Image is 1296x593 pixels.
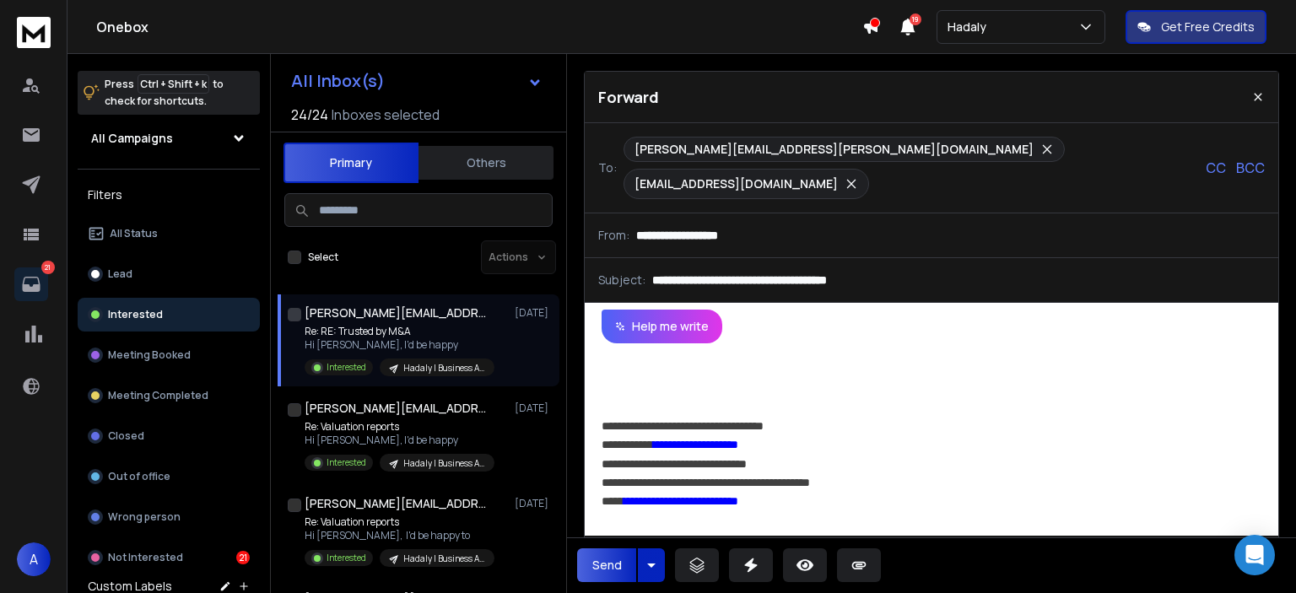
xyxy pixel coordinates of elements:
[278,64,556,98] button: All Inbox(s)
[577,548,636,582] button: Send
[78,460,260,493] button: Out of office
[41,261,55,274] p: 21
[598,85,659,109] p: Forward
[78,419,260,453] button: Closed
[138,74,209,94] span: Ctrl + Shift + k
[291,105,328,125] span: 24 / 24
[78,541,260,574] button: Not Interested21
[1236,158,1265,178] p: BCC
[78,217,260,251] button: All Status
[78,379,260,412] button: Meeting Completed
[78,257,260,291] button: Lead
[291,73,385,89] h1: All Inbox(s)
[327,456,366,469] p: Interested
[1126,10,1266,44] button: Get Free Credits
[634,175,838,192] p: [EMAIL_ADDRESS][DOMAIN_NAME]
[78,121,260,155] button: All Campaigns
[305,305,490,321] h1: [PERSON_NAME][EMAIL_ADDRESS][DOMAIN_NAME]
[96,17,862,37] h1: Onebox
[305,434,494,447] p: Hi [PERSON_NAME], I'd be happy
[515,402,553,415] p: [DATE]
[598,227,629,244] p: From:
[327,552,366,564] p: Interested
[108,308,163,321] p: Interested
[515,306,553,320] p: [DATE]
[108,510,181,524] p: Wrong person
[910,13,921,25] span: 19
[14,267,48,301] a: 21
[78,338,260,372] button: Meeting Booked
[634,141,1034,158] p: [PERSON_NAME][EMAIL_ADDRESS][PERSON_NAME][DOMAIN_NAME]
[305,338,494,352] p: Hi [PERSON_NAME], I'd be happy
[108,348,191,362] p: Meeting Booked
[305,515,494,529] p: Re: Valuation reports
[78,500,260,534] button: Wrong person
[403,362,484,375] p: Hadaly | Business Advisors and M&A
[305,420,494,434] p: Re: Valuation reports
[108,551,183,564] p: Not Interested
[78,183,260,207] h3: Filters
[515,497,553,510] p: [DATE]
[418,144,553,181] button: Others
[1206,158,1226,178] p: CC
[305,325,494,338] p: Re: RE: Trusted by M&A
[403,553,484,565] p: Hadaly | Business Advisors and M&A
[17,542,51,576] button: A
[283,143,418,183] button: Primary
[108,267,132,281] p: Lead
[110,227,158,240] p: All Status
[403,457,484,470] p: Hadaly | Business Advisors and M&A
[305,529,494,542] p: Hi [PERSON_NAME], I'd be happy to
[327,361,366,374] p: Interested
[598,272,645,288] p: Subject:
[91,130,173,147] h1: All Campaigns
[305,400,490,417] h1: [PERSON_NAME][EMAIL_ADDRESS][DOMAIN_NAME]
[108,389,208,402] p: Meeting Completed
[332,105,440,125] h3: Inboxes selected
[105,76,224,110] p: Press to check for shortcuts.
[78,298,260,332] button: Interested
[108,429,144,443] p: Closed
[1161,19,1255,35] p: Get Free Credits
[236,551,250,564] div: 21
[108,470,170,483] p: Out of office
[602,310,722,343] button: Help me write
[1234,535,1275,575] div: Open Intercom Messenger
[598,159,617,176] p: To:
[948,19,993,35] p: Hadaly
[17,17,51,48] img: logo
[305,495,490,512] h1: [PERSON_NAME][EMAIL_ADDRESS][DOMAIN_NAME]
[308,251,338,264] label: Select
